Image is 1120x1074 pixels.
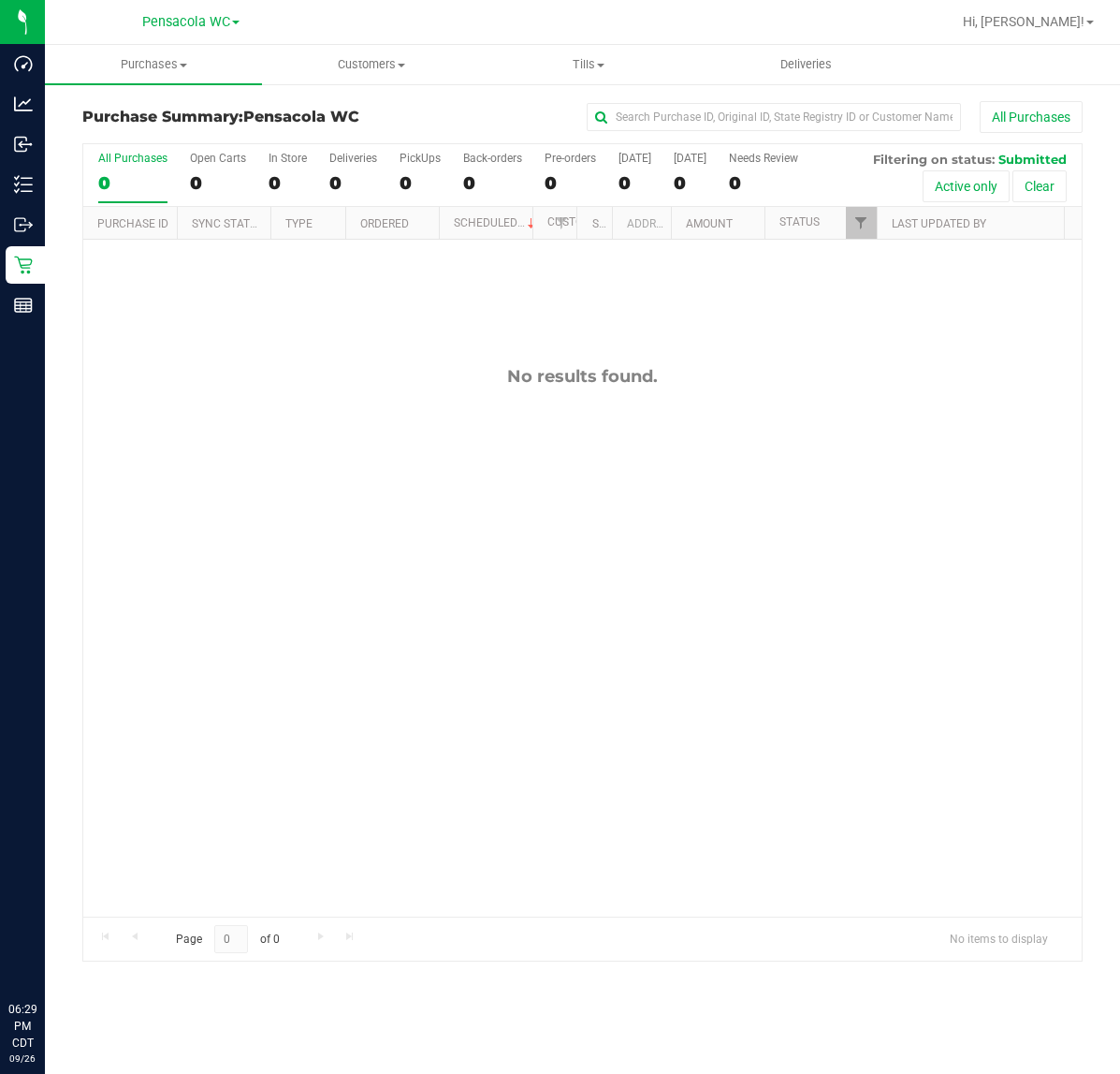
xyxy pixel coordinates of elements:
a: Sync Status [192,217,264,230]
div: 0 [190,172,246,194]
div: 0 [98,172,167,194]
span: Purchases [45,56,262,73]
a: Scheduled [454,216,539,229]
span: Pensacola WC [142,14,230,30]
span: Customers [263,56,478,73]
inline-svg: Reports [14,296,33,315]
a: Purchase ID [97,217,168,230]
div: All Purchases [98,152,167,165]
div: 0 [545,172,596,194]
a: State Registry ID [592,217,691,230]
a: Last Updated By [892,217,986,230]
inline-svg: Dashboard [14,54,33,73]
div: 0 [463,172,522,194]
iframe: Resource center [19,924,75,980]
a: Ordered [360,217,409,230]
div: 0 [400,172,441,194]
input: Search Purchase ID, Original ID, State Registry ID or Customer Name... [587,103,961,131]
h3: Purchase Summary: [82,109,415,125]
p: 09/26 [8,1052,36,1066]
th: Address [612,207,671,240]
a: Filter [846,207,877,239]
inline-svg: Retail [14,256,33,274]
span: Page of 0 [160,925,295,954]
inline-svg: Inventory [14,175,33,194]
div: Back-orders [463,152,522,165]
div: Needs Review [729,152,798,165]
a: Type [285,217,313,230]
div: [DATE] [674,152,706,165]
div: Deliveries [329,152,377,165]
inline-svg: Outbound [14,215,33,234]
div: 0 [618,172,651,194]
button: All Purchases [980,101,1083,133]
span: Deliveries [755,56,857,73]
span: Tills [481,56,696,73]
span: Pensacola WC [243,108,359,125]
span: Submitted [998,152,1067,167]
div: 0 [269,172,307,194]
div: 0 [729,172,798,194]
span: Hi, [PERSON_NAME]! [963,14,1084,29]
a: Filter [545,207,576,239]
a: Purchases [45,45,262,84]
button: Active only [923,170,1010,202]
div: [DATE] [618,152,651,165]
div: In Store [269,152,307,165]
div: 0 [329,172,377,194]
inline-svg: Inbound [14,135,33,154]
div: Open Carts [190,152,246,165]
a: Amount [686,217,733,230]
p: 06:29 PM CDT [8,1001,36,1052]
div: Pre-orders [545,152,596,165]
a: Deliveries [697,45,914,84]
a: Tills [480,45,697,84]
inline-svg: Analytics [14,95,33,113]
button: Clear [1012,170,1067,202]
div: No results found. [83,366,1082,387]
a: Customers [262,45,479,84]
div: 0 [674,172,706,194]
a: Status [779,215,820,228]
div: PickUps [400,152,441,165]
span: No items to display [935,925,1063,953]
span: Filtering on status: [873,152,995,167]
